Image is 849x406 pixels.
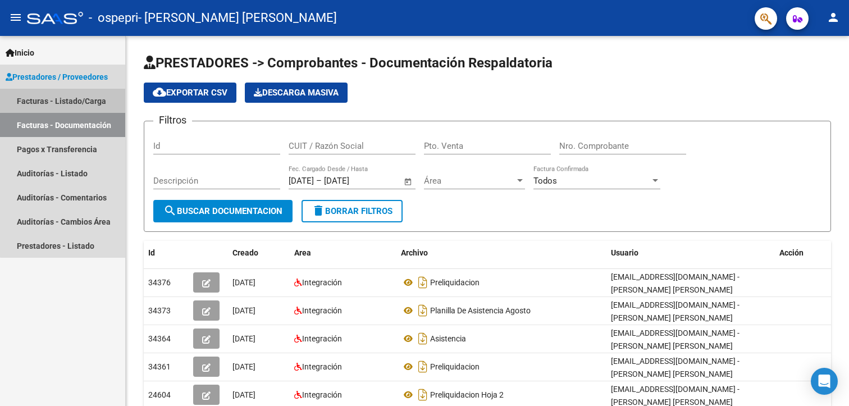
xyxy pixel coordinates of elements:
input: Fecha inicio [289,176,314,186]
mat-icon: search [163,204,177,217]
span: [EMAIL_ADDRESS][DOMAIN_NAME] - [PERSON_NAME] [PERSON_NAME] [611,357,740,378]
span: Integración [302,390,342,399]
span: 34373 [148,306,171,315]
mat-icon: delete [312,204,325,217]
button: Borrar Filtros [302,200,403,222]
span: Integración [302,334,342,343]
span: [EMAIL_ADDRESS][DOMAIN_NAME] - [PERSON_NAME] [PERSON_NAME] [611,329,740,350]
span: Creado [232,248,258,257]
span: Buscar Documentacion [163,206,282,216]
datatable-header-cell: Id [144,241,189,265]
span: Integración [302,362,342,371]
span: - [PERSON_NAME] [PERSON_NAME] [138,6,337,30]
span: Integración [302,306,342,315]
span: [DATE] [232,362,255,371]
span: [DATE] [232,334,255,343]
button: Descarga Masiva [245,83,348,103]
span: Exportar CSV [153,88,227,98]
span: PRESTADORES -> Comprobantes - Documentación Respaldatoria [144,55,553,71]
span: [DATE] [232,278,255,287]
i: Descargar documento [416,386,430,404]
h3: Filtros [153,112,192,128]
span: [DATE] [232,306,255,315]
span: Inicio [6,47,34,59]
span: Usuario [611,248,638,257]
mat-icon: person [827,11,840,24]
span: Archivo [401,248,428,257]
input: Fecha fin [324,176,378,186]
i: Descargar documento [416,273,430,291]
button: Buscar Documentacion [153,200,293,222]
span: 34364 [148,334,171,343]
span: Todos [533,176,557,186]
datatable-header-cell: Usuario [606,241,775,265]
datatable-header-cell: Area [290,241,396,265]
span: Área [424,176,515,186]
span: Preliquidacion [430,278,480,287]
span: Planilla De Asistencia Agosto [430,306,531,315]
span: 24604 [148,390,171,399]
mat-icon: menu [9,11,22,24]
span: [EMAIL_ADDRESS][DOMAIN_NAME] - [PERSON_NAME] [PERSON_NAME] [611,300,740,322]
i: Descargar documento [416,330,430,348]
span: Descarga Masiva [254,88,339,98]
div: Open Intercom Messenger [811,368,838,395]
span: Asistencia [430,334,466,343]
span: Preliquidacion [430,362,480,371]
i: Descargar documento [416,358,430,376]
mat-icon: cloud_download [153,85,166,99]
span: Prestadores / Proveedores [6,71,108,83]
span: - ospepri [89,6,138,30]
i: Descargar documento [416,302,430,320]
span: Id [148,248,155,257]
datatable-header-cell: Archivo [396,241,606,265]
span: 34361 [148,362,171,371]
datatable-header-cell: Creado [228,241,290,265]
span: – [316,176,322,186]
button: Exportar CSV [144,83,236,103]
span: [DATE] [232,390,255,399]
span: Integración [302,278,342,287]
app-download-masive: Descarga masiva de comprobantes (adjuntos) [245,83,348,103]
datatable-header-cell: Acción [775,241,831,265]
button: Open calendar [402,175,415,188]
span: Area [294,248,311,257]
span: Borrar Filtros [312,206,392,216]
span: 34376 [148,278,171,287]
span: Preliquidacion Hoja 2 [430,390,504,399]
span: [EMAIL_ADDRESS][DOMAIN_NAME] - [PERSON_NAME] [PERSON_NAME] [611,272,740,294]
span: Acción [779,248,804,257]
